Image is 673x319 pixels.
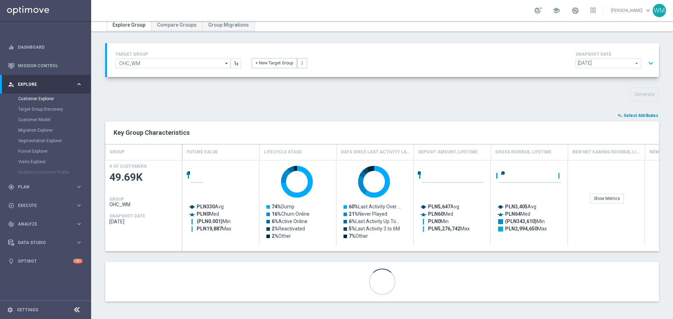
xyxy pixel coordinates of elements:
[8,184,83,190] button: gps_fixed Plan keyboard_arrow_right
[18,159,73,165] a: Visits Explorer
[18,56,82,75] a: Mission Control
[646,57,656,70] button: expand_more
[18,148,73,154] a: Funnel Explorer
[18,157,90,167] div: Visits Explorer
[272,226,278,231] tspan: 2%
[115,58,231,68] input: Select Existing or Create New
[8,81,14,88] i: person_search
[8,184,14,190] i: gps_fixed
[505,219,545,224] text: Min
[105,160,182,246] div: Press SPACE to select this row.
[8,240,76,246] div: Data Studio
[115,50,651,70] div: TARGET GROUP arrow_drop_down + New Target Group more_vert SNAPSHOT DATE arrow_drop_down expand_more
[505,226,537,231] tspan: PLN2,994,650
[17,308,38,312] a: Settings
[618,113,623,118] i: playlist_add_check
[590,194,624,203] div: Show Metrics
[349,211,358,217] tspan: 21%
[18,167,90,178] div: Realtime Customer Profile
[349,219,355,224] tspan: 6%
[349,211,387,217] text: Never Played
[8,203,83,208] button: play_circle_outline Execute keyboard_arrow_right
[428,204,459,209] text: Avg
[197,204,215,209] tspan: PLN330
[349,226,400,231] text: Last Activity 3 to 6M
[8,81,76,88] div: Explore
[76,183,82,190] i: keyboard_arrow_right
[187,146,218,158] h4: Future Value
[18,93,90,104] div: Customer Explorer
[624,113,658,118] span: Select Attributes
[644,7,652,14] span: keyboard_arrow_down
[197,211,219,217] text: Med
[197,211,209,217] tspan: PLN0
[208,22,249,28] span: Group Migrations
[76,239,82,246] i: keyboard_arrow_right
[8,221,14,227] i: track_changes
[18,96,73,102] a: Customer Explorer
[418,146,477,158] h4: Deposit Amount, Lifetime
[272,219,307,224] text: Active Online
[18,138,73,144] a: Segmentation Explorer
[8,221,83,227] button: track_changes Analyze keyboard_arrow_right
[428,211,443,217] tspan: PLN60
[653,4,666,17] div: WM
[272,204,281,209] tspan: 74%
[18,82,76,86] span: Explore
[505,219,537,224] tspan: (PLN343,610)
[349,204,401,209] text: Last Activity Over …
[8,44,14,50] i: equalizer
[428,226,470,231] text: Max
[18,241,76,245] span: Data Studio
[76,81,82,88] i: keyboard_arrow_right
[631,88,659,101] button: Generate
[297,58,307,68] button: more_vert
[8,202,14,209] i: play_circle_outline
[505,211,530,217] text: Med
[8,44,83,50] button: equalizer Dashboard
[617,112,659,119] button: playlist_add_check Select Attributes
[109,214,145,219] h4: SNAPSHOT DATE
[8,202,76,209] div: Execute
[8,56,82,75] div: Mission Control
[73,259,82,263] div: 4
[8,258,14,264] i: lightbulb
[18,127,73,133] a: Migration Explorer
[18,115,90,125] div: Customer Model
[8,258,83,264] button: lightbulb Optibot 4
[8,184,76,190] div: Plan
[18,38,82,56] a: Dashboard
[18,106,73,112] a: Target Group Discovery
[107,19,255,31] ul: Tabs
[18,125,90,136] div: Migration Explorer
[197,204,224,209] text: Avg
[18,185,76,189] span: Plan
[428,226,460,231] tspan: PLN5,276,742
[8,221,76,227] div: Analyze
[349,233,355,239] tspan: 7%
[349,226,355,231] tspan: 5%
[18,136,90,146] div: Segmentation Explorer
[76,202,82,209] i: keyboard_arrow_right
[18,252,73,270] a: Optibot
[8,240,83,245] button: Data Studio keyboard_arrow_right
[505,226,547,231] text: Max
[8,63,83,69] button: Mission Control
[272,233,291,239] text: Other
[110,146,124,158] h4: GROUP
[18,104,90,115] div: Target Group Discovery
[341,146,409,158] h4: Days Since Last Activity Layer, Non Depositor
[8,82,83,87] button: person_search Explore keyboard_arrow_right
[76,221,82,227] i: keyboard_arrow_right
[428,219,441,224] tspan: PLN0
[272,204,294,209] text: Dump
[505,204,528,209] tspan: PLN3,405
[197,219,231,224] text: Min
[272,211,281,217] tspan: 16%
[8,252,82,270] div: Optibot
[572,146,641,158] h4: New Net Gaming Revenue, Lifetime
